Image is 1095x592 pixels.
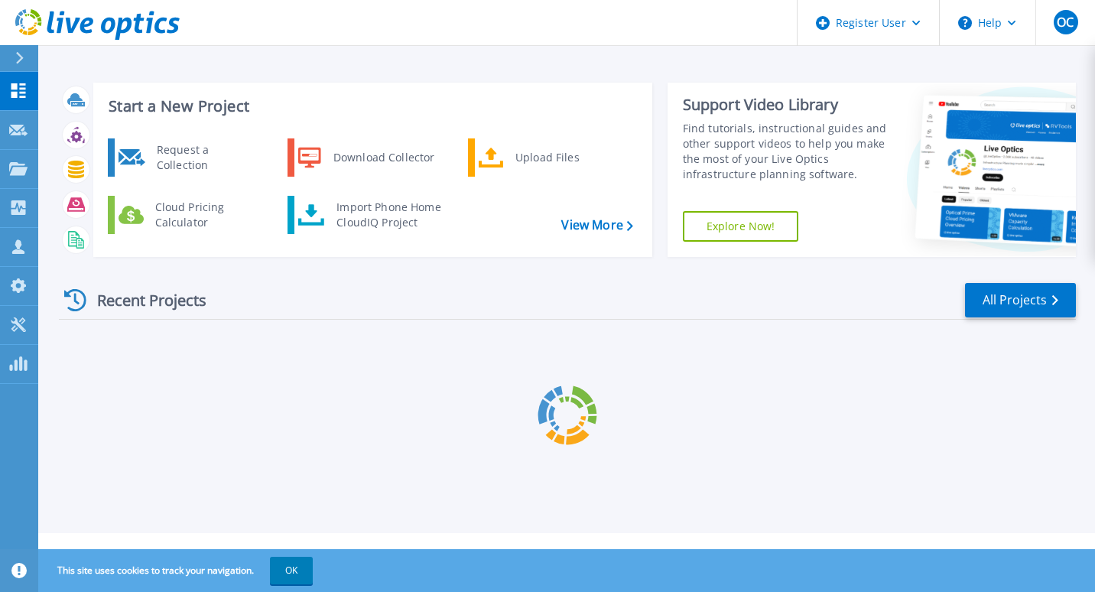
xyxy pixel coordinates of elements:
[683,211,799,242] a: Explore Now!
[1057,16,1074,28] span: OC
[965,283,1076,317] a: All Projects
[683,95,887,115] div: Support Video Library
[468,138,625,177] a: Upload Files
[149,142,261,173] div: Request a Collection
[108,138,265,177] a: Request a Collection
[148,200,261,230] div: Cloud Pricing Calculator
[683,121,887,182] div: Find tutorials, instructional guides and other support videos to help you make the most of your L...
[59,281,227,319] div: Recent Projects
[329,200,448,230] div: Import Phone Home CloudIQ Project
[508,142,621,173] div: Upload Files
[42,557,313,584] span: This site uses cookies to track your navigation.
[288,138,444,177] a: Download Collector
[108,196,265,234] a: Cloud Pricing Calculator
[326,142,441,173] div: Download Collector
[109,98,632,115] h3: Start a New Project
[561,218,632,233] a: View More
[270,557,313,584] button: OK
